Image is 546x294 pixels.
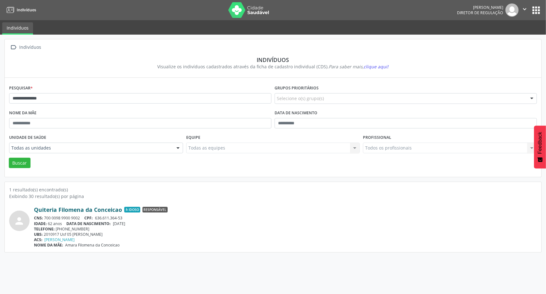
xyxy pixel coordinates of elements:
[275,83,319,93] label: Grupos prioritários
[457,10,503,15] span: Diretor de regulação
[85,215,93,221] span: CPF:
[34,221,47,226] span: IDADE:
[537,132,543,154] span: Feedback
[9,83,33,93] label: Pesquisar
[142,207,168,212] span: Responsável
[65,242,120,248] span: Amara Filomena da Conceicao
[14,63,532,70] div: Visualize os indivíduos cadastrados através da ficha de cadastro individual (CDS).
[34,206,122,213] a: Quiteria Filomena da Conceicao
[18,43,42,52] div: Indivíduos
[9,186,537,193] div: 1 resultado(s) encontrado(s)
[521,6,528,13] i: 
[34,226,537,232] div: [PHONE_NUMBER]
[124,207,140,212] span: Idoso
[534,126,546,168] button: Feedback - Mostrar pesquisa
[9,133,46,143] label: Unidade de saúde
[14,56,532,63] div: Indivíduos
[505,3,519,17] img: img
[34,215,537,221] div: 700 0098 9900 9002
[277,95,324,102] span: Selecione o(s) grupo(s)
[9,43,42,52] a:  Indivíduos
[9,43,18,52] i: 
[2,22,33,35] a: Indivíduos
[329,64,389,70] i: Para saber mais,
[363,133,391,143] label: Profissional
[275,108,317,118] label: Data de nascimento
[519,3,531,17] button: 
[457,5,503,10] div: [PERSON_NAME]
[9,108,36,118] label: Nome da mãe
[113,221,125,226] span: [DATE]
[34,215,43,221] span: CNS:
[95,215,122,221] span: 636.611.364-53
[11,145,170,151] span: Todas as unidades
[45,237,75,242] a: [PERSON_NAME]
[34,232,537,237] div: 2010917 Usf 05 [PERSON_NAME]
[34,221,537,226] div: 62 anos
[9,158,31,168] button: Buscar
[186,133,200,143] label: Equipe
[17,7,36,13] span: Indivíduos
[364,64,389,70] span: clique aqui!
[4,5,36,15] a: Indivíduos
[531,5,542,16] button: apps
[9,193,537,200] div: Exibindo 30 resultado(s) por página
[34,242,63,248] span: NOME DA MÃE:
[34,237,42,242] span: ACS:
[34,232,43,237] span: UBS:
[67,221,111,226] span: DATA DE NASCIMENTO:
[34,226,55,232] span: TELEFONE:
[14,215,25,227] i: person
